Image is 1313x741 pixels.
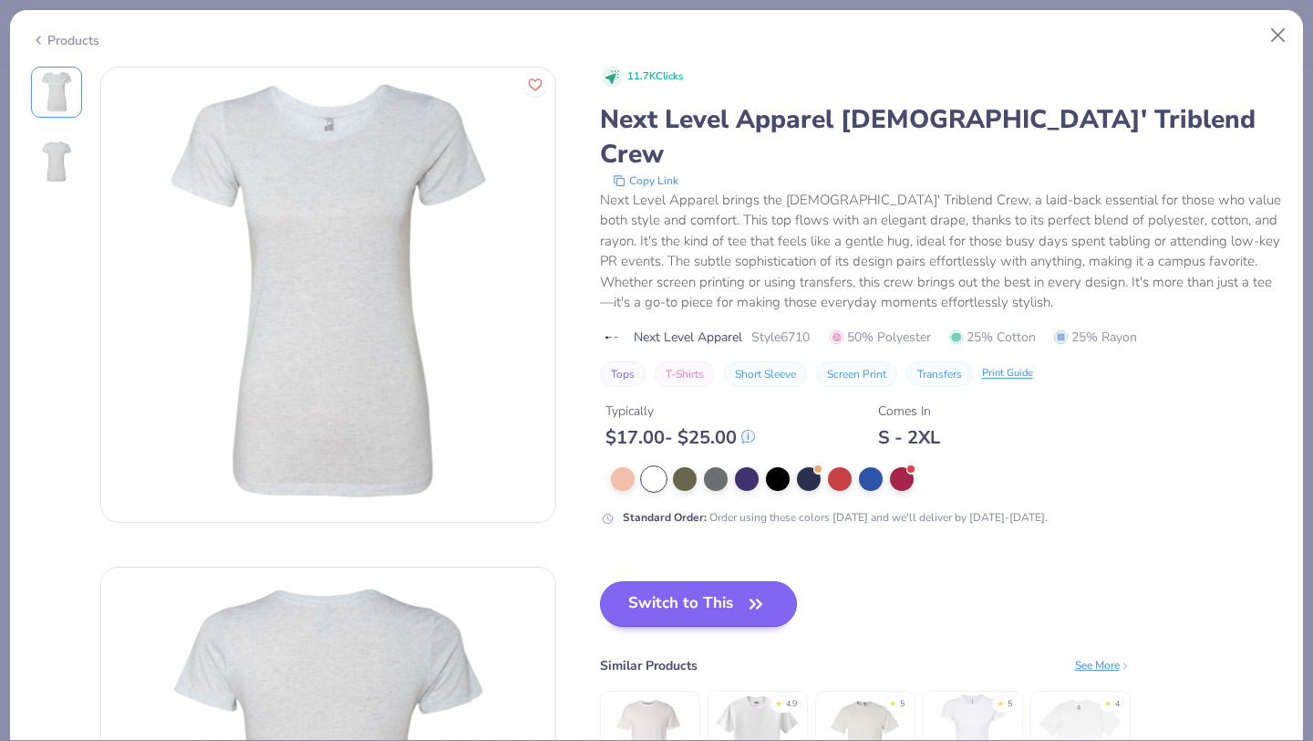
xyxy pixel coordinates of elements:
span: 25% Rayon [1054,328,1137,347]
div: 4.9 [786,698,797,711]
span: Style 6710 [751,328,810,347]
button: Transfers [906,361,973,387]
div: ★ [889,698,896,705]
div: S - 2XL [878,426,940,449]
div: 5 [1008,698,1012,711]
span: 25% Cotton [949,328,1036,347]
button: Like [523,73,547,97]
div: 4 [1115,698,1120,711]
button: Short Sleeve [724,361,807,387]
button: Tops [600,361,646,387]
div: See More [1075,657,1131,673]
button: copy to clipboard [607,172,684,190]
div: Order using these colors [DATE] and we'll deliver by [DATE]-[DATE]. [623,509,1048,526]
div: Similar Products [600,656,698,675]
img: Back [35,140,78,183]
div: $ 17.00 - $ 25.00 [605,426,755,449]
span: 11.7K Clicks [627,69,683,85]
button: Switch to This [600,581,798,627]
div: Next Level Apparel brings the [DEMOGRAPHIC_DATA]' Triblend Crew, a laid-back essential for those ... [600,190,1283,313]
div: ★ [775,698,782,705]
img: Front [35,70,78,114]
div: ★ [997,698,1004,705]
span: 50% Polyester [830,328,931,347]
img: Front [101,68,555,522]
div: Print Guide [982,366,1033,381]
div: Products [31,31,99,50]
button: Close [1261,18,1296,53]
img: brand logo [600,330,625,345]
strong: Standard Order : [623,510,707,525]
span: Next Level Apparel [634,328,742,347]
div: 5 [900,698,905,711]
div: ★ [1104,698,1111,705]
div: Comes In [878,402,940,421]
button: Screen Print [816,361,897,387]
button: T-Shirts [655,361,715,387]
div: Next Level Apparel [DEMOGRAPHIC_DATA]' Triblend Crew [600,102,1283,172]
div: Typically [605,402,755,421]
